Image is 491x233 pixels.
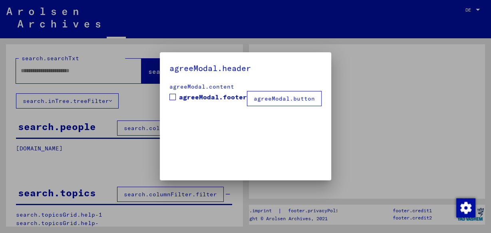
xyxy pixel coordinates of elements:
div: Zustimmung ändern [456,198,475,217]
div: agreeModal.content [169,83,322,91]
span: agreeModal.footer [179,92,247,102]
button: agreeModal.button [247,91,322,106]
h5: agreeModal.header [169,62,322,75]
img: Zustimmung ändern [456,198,475,217]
